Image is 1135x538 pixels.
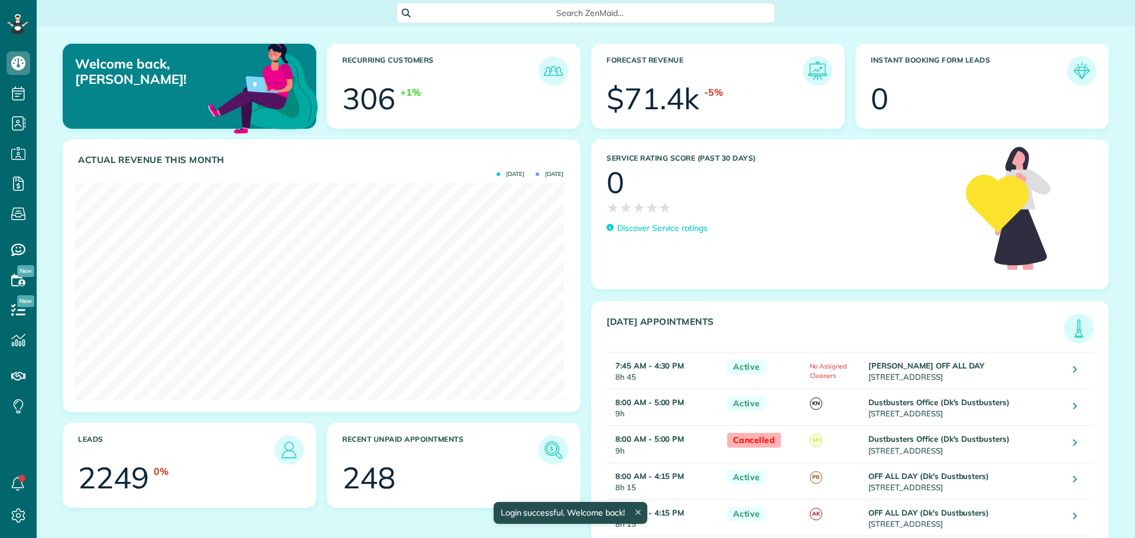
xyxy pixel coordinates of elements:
[871,56,1067,86] h3: Instant Booking Form Leads
[865,426,1064,462] td: [STREET_ADDRESS]
[607,154,954,162] h3: Service Rating score (past 30 days)
[865,499,1064,536] td: [STREET_ADDRESS]
[868,434,1010,444] strong: Dustbusters Office (Dk's Dustbusters)
[865,462,1064,499] td: [STREET_ADDRESS]
[78,435,274,465] h3: Leads
[493,502,647,524] div: Login successful. Welcome back!
[727,396,766,411] span: Active
[865,389,1064,426] td: [STREET_ADDRESS]
[615,471,684,481] strong: 8:00 AM - 4:15 PM
[342,56,539,86] h3: Recurring Customers
[868,471,989,481] strong: OFF ALL DAY (Dk's Dustbusters)
[620,197,633,218] span: ★
[607,197,620,218] span: ★
[154,465,168,478] div: 0%
[607,84,699,113] div: $71.4k
[277,438,301,462] img: icon_leads-1bed01f49abd5b7fead27621c3d59655bb73ed531f8eeb49469d10e621d6b896.png
[607,56,803,86] h3: Forecast Revenue
[342,84,395,113] div: 306
[615,397,684,407] strong: 8:00 AM - 5:00 PM
[615,434,684,444] strong: 8:00 AM - 5:00 PM
[75,56,235,87] p: Welcome back, [PERSON_NAME]!
[607,168,624,197] div: 0
[806,59,829,83] img: icon_forecast_revenue-8c13a41c7ed35a8dcfafea3cbb826a0462acb37728057bba2d056411b612bbbe.png
[536,171,563,177] span: [DATE]
[617,222,708,234] p: Discover Service ratings
[704,86,723,99] div: -5%
[868,508,989,517] strong: OFF ALL DAY (Dk's Dustbusters)
[342,435,539,465] h3: Recent unpaid appointments
[727,470,766,485] span: Active
[607,317,1064,343] h3: [DATE] Appointments
[607,499,721,536] td: 8h 15
[633,197,646,218] span: ★
[868,361,984,370] strong: [PERSON_NAME] OFF ALL DAY
[607,462,721,499] td: 8h 15
[868,397,1010,407] strong: Dustbusters Office (Dk's Dustbusters)
[206,30,320,145] img: dashboard_welcome-42a62b7d889689a78055ac9021e634bf52bae3f8056760290aed330b23ab8690.png
[1070,59,1094,83] img: icon_form_leads-04211a6a04a5b2264e4ee56bc0799ec3eb69b7e499cbb523a139df1d13a81ae0.png
[607,222,708,234] a: Discover Service ratings
[541,438,565,462] img: icon_unpaid_appointments-47b8ce3997adf2238b356f14209ab4cced10bd1f174958f3ca8f1d0dd7fffeee.png
[615,361,684,370] strong: 7:45 AM - 4:30 PM
[607,389,721,426] td: 9h
[400,86,421,99] div: +1%
[810,434,822,446] span: SH
[727,433,781,448] span: Cancelled
[810,471,822,484] span: PB
[727,507,766,521] span: Active
[810,508,822,520] span: AK
[342,463,395,493] div: 248
[646,197,659,218] span: ★
[78,155,568,165] h3: Actual Revenue this month
[727,360,766,374] span: Active
[871,84,888,113] div: 0
[541,59,565,83] img: icon_recurring_customers-cf858462ba22bcd05b5a5880d41d6543d210077de5bb9ebc9590e49fd87d84ed.png
[17,265,34,277] span: New
[810,397,822,410] span: KN
[607,353,721,389] td: 8h 45
[78,463,149,493] div: 2249
[1067,317,1091,340] img: icon_todays_appointments-901f7ab196bb0bea1936b74009e4eb5ffbc2d2711fa7634e0d609ed5ef32b18b.png
[865,353,1064,389] td: [STREET_ADDRESS]
[17,295,34,307] span: New
[615,508,684,517] strong: 8:00 AM - 4:15 PM
[607,426,721,462] td: 9h
[659,197,672,218] span: ★
[810,362,848,380] span: No Assigned Cleaners
[497,171,524,177] span: [DATE]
